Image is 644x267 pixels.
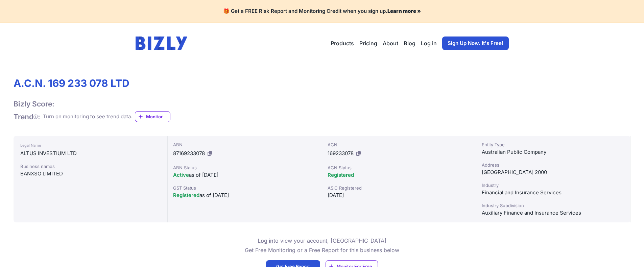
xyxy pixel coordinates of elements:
div: BANXSO LIMITED [20,170,161,178]
a: Log in [258,237,273,244]
h4: 🎁 Get a FREE Risk Report and Monitoring Credit when you sign up. [8,8,636,15]
a: Monitor [135,111,170,122]
div: as of [DATE] [173,191,316,199]
a: About [383,39,398,47]
span: Registered [173,192,199,198]
div: ABN [173,141,316,148]
h1: Trend : [14,112,40,121]
span: Active [173,172,189,178]
a: Log in [421,39,437,47]
div: ACN [328,141,471,148]
div: Auxiliary Finance and Insurance Services [482,209,625,217]
span: Registered [328,172,354,178]
h1: A.C.N. 169 233 078 LTD [14,77,170,89]
div: [DATE] [328,191,471,199]
div: Australian Public Company [482,148,625,156]
div: ALTUS INVESTIUM LTD [20,149,161,157]
div: Legal Name [20,141,161,149]
h1: Bizly Score: [14,99,54,108]
div: Industry [482,182,625,189]
a: Sign Up Now. It's Free! [442,37,509,50]
div: Entity Type [482,141,625,148]
div: ACN Status [328,164,471,171]
div: Business names [20,163,161,170]
div: Financial and Insurance Services [482,189,625,197]
div: as of [DATE] [173,171,316,179]
p: to view your account, [GEOGRAPHIC_DATA] Get Free Monitoring or a Free Report for this business below [245,236,399,255]
span: 87169233078 [173,150,205,156]
div: GST Status [173,185,316,191]
span: 169233078 [328,150,354,156]
a: Learn more » [387,8,421,14]
div: [GEOGRAPHIC_DATA] 2000 [482,168,625,176]
div: ABN Status [173,164,316,171]
div: Industry Subdivision [482,202,625,209]
div: Turn on monitoring to see trend data. [43,113,132,121]
div: ASIC Registered [328,185,471,191]
a: Pricing [359,39,377,47]
div: Address [482,162,625,168]
button: Products [331,39,354,47]
a: Blog [404,39,415,47]
span: Monitor [146,113,170,120]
